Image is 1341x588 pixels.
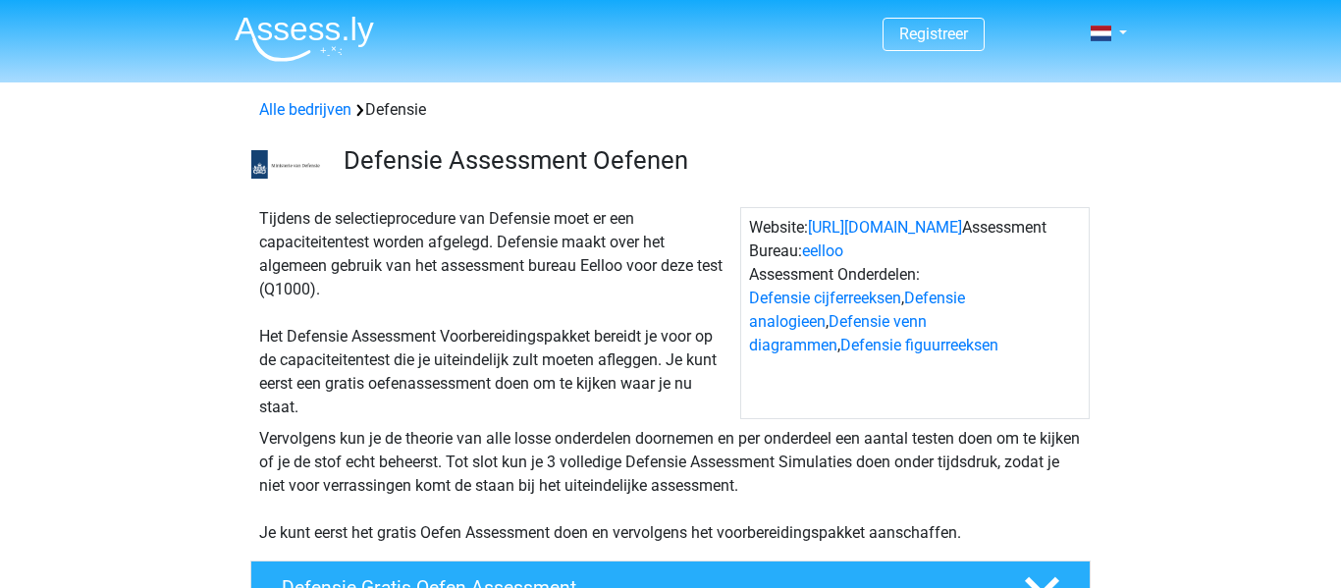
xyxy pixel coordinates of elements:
div: Vervolgens kun je de theorie van alle losse onderdelen doornemen en per onderdeel een aantal test... [251,427,1090,545]
a: Alle bedrijven [259,100,351,119]
div: Defensie [251,98,1090,122]
a: Defensie venn diagrammen [749,312,927,354]
a: [URL][DOMAIN_NAME] [808,218,962,237]
a: Defensie cijferreeksen [749,289,901,307]
h3: Defensie Assessment Oefenen [344,145,1075,176]
a: Defensie figuurreeksen [840,336,998,354]
img: Assessly [235,16,374,62]
a: Defensie analogieen [749,289,965,331]
a: eelloo [802,241,843,260]
div: Tijdens de selectieprocedure van Defensie moet er een capaciteitentest worden afgelegd. Defensie ... [251,207,740,419]
a: Registreer [899,25,968,43]
div: Website: Assessment Bureau: Assessment Onderdelen: , , , [740,207,1090,419]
